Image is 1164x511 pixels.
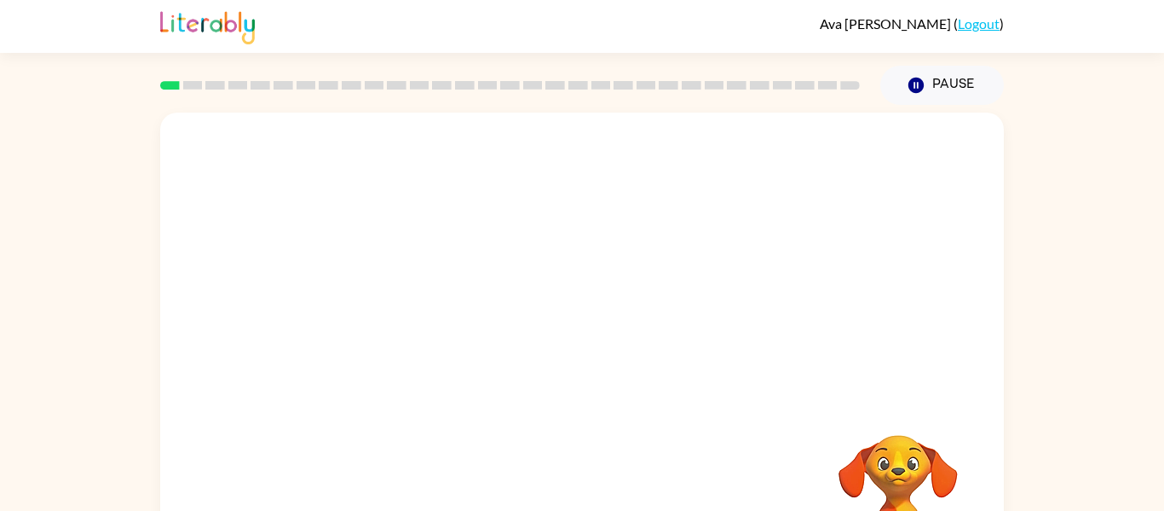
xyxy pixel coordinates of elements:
button: Pause [880,66,1004,105]
img: Literably [160,7,255,44]
span: Ava [PERSON_NAME] [820,15,954,32]
a: Logout [958,15,1000,32]
div: ( ) [820,15,1004,32]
